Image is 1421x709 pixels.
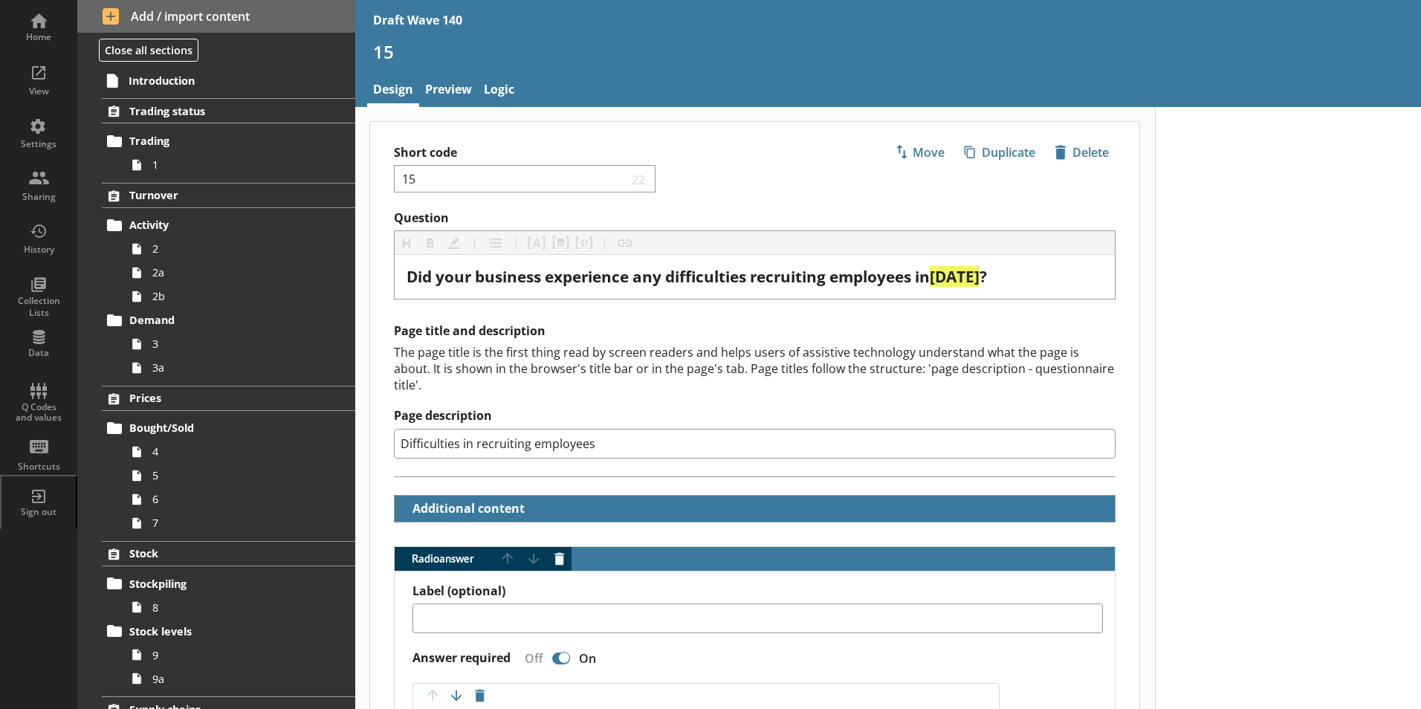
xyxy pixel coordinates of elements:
label: Label (optional) [412,583,1103,599]
span: Move [889,140,951,164]
span: Add / import content [103,8,331,25]
a: 7 [125,511,355,535]
span: 2b [152,289,317,303]
a: Prices [102,386,355,411]
li: Bought/Sold4567 [109,416,355,535]
a: 8 [125,595,355,619]
div: On [573,650,608,667]
button: Move [888,140,951,165]
label: Short code [394,145,755,161]
a: Trading [102,129,355,153]
li: Trading statusTrading1 [77,98,355,176]
a: 2a [125,261,355,285]
span: Demand [129,313,311,327]
span: Did your business experience any difficulties recruiting employees in [407,266,930,287]
div: Sign out [13,506,65,518]
a: 2b [125,285,355,308]
a: Stock [102,541,355,566]
div: History [13,244,65,256]
button: Close all sections [99,39,198,62]
button: Duplicate [957,140,1042,165]
a: Bought/Sold [102,416,355,440]
span: Prices [129,391,311,405]
div: Off [513,650,549,667]
a: 3a [125,356,355,380]
span: 2a [152,265,317,279]
a: 6 [125,488,355,511]
div: Draft Wave 140 [373,12,462,28]
a: Activity [102,213,355,237]
a: Introduction [101,68,355,92]
h2: Page title and description [394,323,1116,339]
li: Trading1 [109,129,355,177]
div: Data [13,347,65,359]
a: Preview [419,75,478,107]
a: Stock levels [102,619,355,643]
div: Q Codes and values [13,402,65,424]
span: ? [980,266,987,287]
li: Stockpiling8 [109,572,355,619]
span: 4 [152,444,317,459]
span: [DATE] [930,266,980,287]
li: Activity22a2b [109,213,355,308]
span: 2 [152,242,317,256]
div: Home [13,31,65,43]
label: Answer required [412,650,511,666]
span: Bought/Sold [129,421,311,435]
span: 7 [152,516,317,530]
span: Trading status [129,104,311,118]
button: Delete answer [548,547,572,571]
span: 6 [152,492,317,506]
a: Demand [102,308,355,332]
span: 9a [152,672,317,686]
li: PricesBought/Sold4567 [77,386,355,535]
span: Introduction [129,74,311,88]
span: Activity [129,218,311,232]
div: Question [407,267,1103,287]
span: Radio answer [395,554,496,564]
label: Question [394,210,1116,226]
a: 3 [125,332,355,356]
button: Delete [1048,140,1116,165]
li: TurnoverActivity22a2bDemand33a [77,183,355,380]
div: The page title is the first thing read by screen readers and helps users of assistive technology ... [394,344,1116,393]
span: Stock [129,546,311,560]
div: Collection Lists [13,295,65,318]
span: 1 [152,158,317,172]
a: 1 [125,153,355,177]
a: 5 [125,464,355,488]
button: Move option down [444,684,468,708]
a: Turnover [102,183,355,208]
span: Duplicate [958,140,1041,164]
h1: 15 [373,40,1403,63]
a: Stockpiling [102,572,355,595]
div: View [13,85,65,97]
span: 5 [152,468,317,482]
a: 4 [125,440,355,464]
a: Logic [478,75,520,107]
span: Trading [129,134,311,148]
a: Design [367,75,419,107]
a: 2 [125,237,355,261]
label: Page description [394,408,1116,424]
a: 9a [125,667,355,690]
button: Delete option [468,684,492,708]
a: Trading status [102,98,355,123]
span: 9 [152,648,317,662]
li: StockStockpiling8Stock levels99a [77,541,355,690]
span: Stock levels [129,624,311,638]
a: 9 [125,643,355,667]
li: Stock levels99a [109,619,355,690]
div: Settings [13,138,65,150]
span: 22 [629,172,650,186]
span: Turnover [129,188,311,202]
span: 3 [152,337,317,351]
div: Shortcuts [13,461,65,473]
div: Sharing [13,191,65,203]
button: Additional content [401,496,528,522]
li: Demand33a [109,308,355,380]
span: Delete [1049,140,1115,164]
span: Stockpiling [129,577,311,591]
span: 3a [152,360,317,375]
span: 8 [152,600,317,615]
